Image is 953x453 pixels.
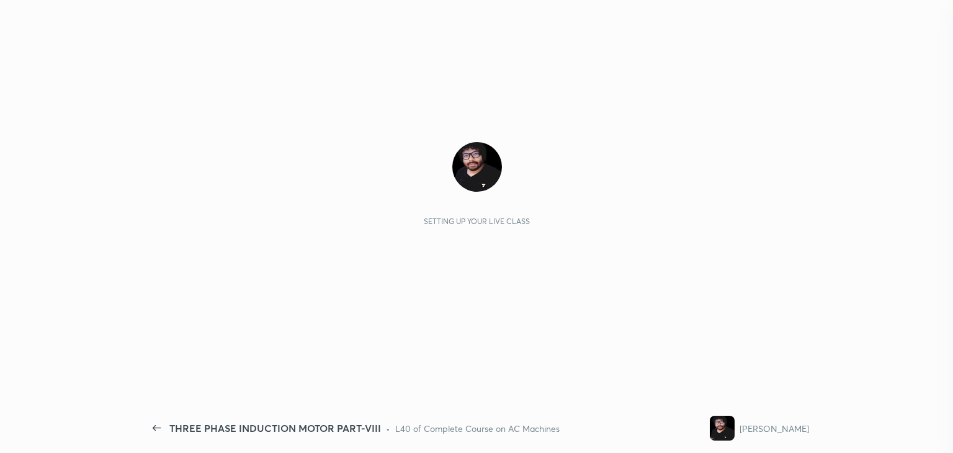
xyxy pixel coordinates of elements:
[395,422,560,435] div: L40 of Complete Course on AC Machines
[386,422,390,435] div: •
[169,421,381,436] div: THREE PHASE INDUCTION MOTOR PART-VIII
[740,422,809,435] div: [PERSON_NAME]
[710,416,735,441] img: 5ced908ece4343448b4c182ab94390f6.jpg
[452,142,502,192] img: 5ced908ece4343448b4c182ab94390f6.jpg
[424,217,530,226] div: Setting up your live class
